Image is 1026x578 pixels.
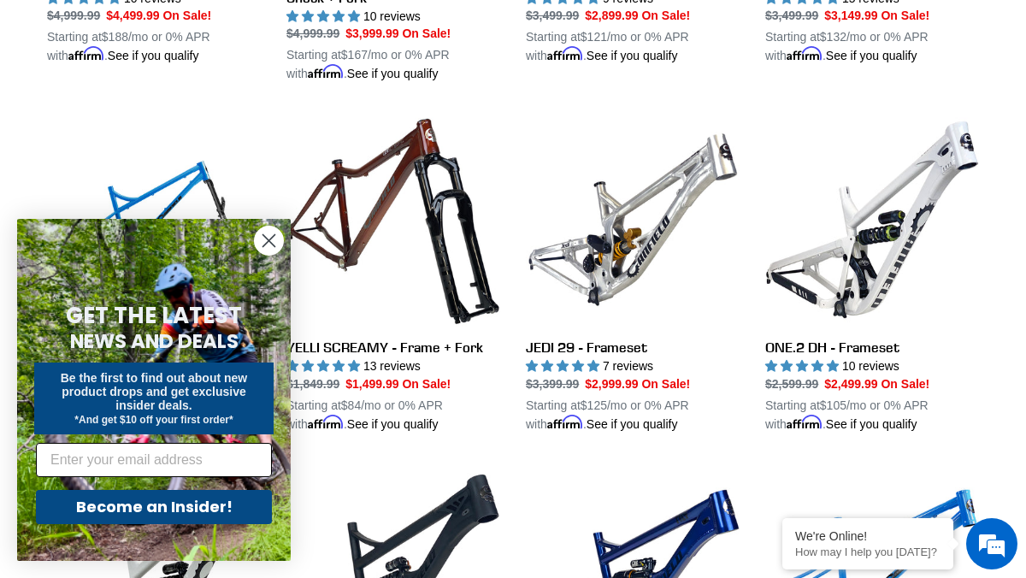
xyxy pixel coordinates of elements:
[61,371,248,412] span: Be the first to find out about new product drops and get exclusive insider deals.
[55,86,97,128] img: d_696896380_company_1647369064580_696896380
[254,226,284,256] button: Close dialog
[70,327,239,355] span: NEWS AND DEALS
[9,392,326,451] textarea: Type your message and hit 'Enter'
[36,443,272,477] input: Enter your email address
[99,178,236,351] span: We're online!
[795,529,940,543] div: We're Online!
[66,300,242,331] span: GET THE LATEST
[19,94,44,120] div: Navigation go back
[36,490,272,524] button: Become an Insider!
[74,414,233,426] span: *And get $10 off your first order*
[280,9,321,50] div: Minimize live chat window
[795,546,940,558] p: How may I help you today?
[115,96,313,118] div: Chat with us now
